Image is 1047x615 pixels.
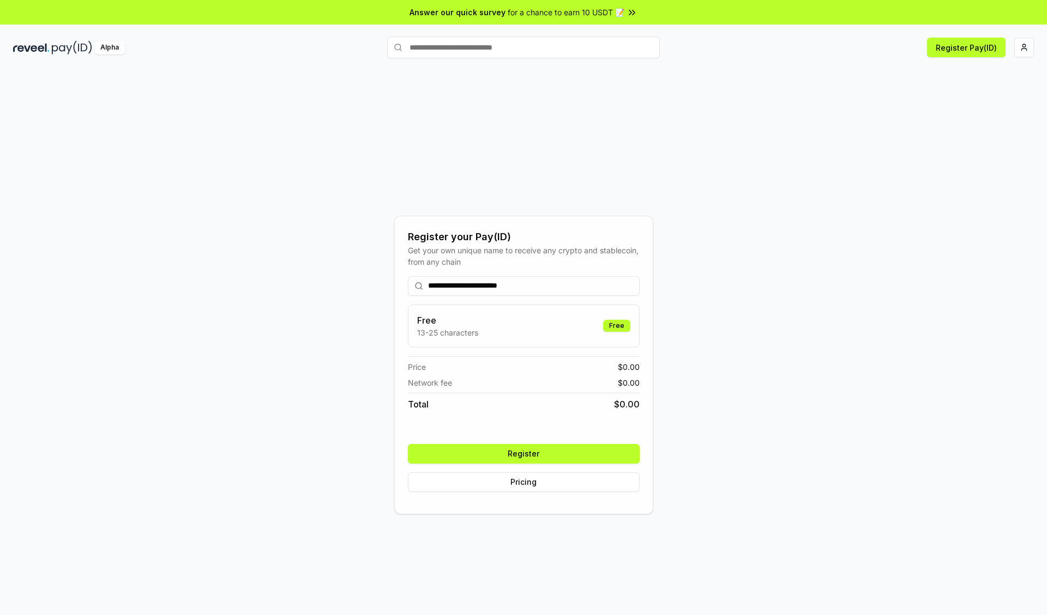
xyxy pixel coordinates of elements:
[618,361,640,373] span: $ 0.00
[618,377,640,388] span: $ 0.00
[408,245,640,267] div: Get your own unique name to receive any crypto and stablecoin, from any chain
[52,41,92,54] img: pay_id
[408,229,640,245] div: Register your Pay(ID)
[408,361,426,373] span: Price
[417,314,478,327] h3: Free
[408,472,640,492] button: Pricing
[417,327,478,338] p: 13-25 characters
[603,320,630,332] div: Free
[408,377,452,388] span: Network fee
[410,7,506,18] span: Answer our quick survey
[614,398,640,411] span: $ 0.00
[927,38,1006,57] button: Register Pay(ID)
[94,41,125,54] div: Alpha
[408,444,640,464] button: Register
[508,7,624,18] span: for a chance to earn 10 USDT 📝
[13,41,50,54] img: reveel_dark
[408,398,429,411] span: Total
